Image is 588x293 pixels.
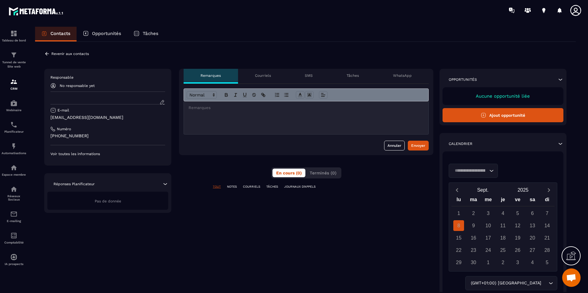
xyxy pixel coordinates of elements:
[10,51,18,59] img: formation
[10,121,18,128] img: scheduler
[227,185,237,189] p: NOTES
[512,245,523,256] div: 26
[266,185,278,189] p: TÂCHES
[57,127,71,131] p: Numéro
[468,220,479,231] div: 9
[92,31,121,36] p: Opportunités
[2,194,26,201] p: Réseaux Sociaux
[527,257,538,268] div: 4
[451,208,554,268] div: Calendar days
[10,232,18,239] img: accountant
[50,31,70,36] p: Contacts
[512,220,523,231] div: 12
[498,257,508,268] div: 2
[2,262,26,266] p: IA prospects
[50,151,165,156] p: Voir toutes les informations
[498,245,508,256] div: 25
[562,268,581,287] div: Ouvrir le chat
[213,185,221,189] p: TOUT
[9,6,64,17] img: logo
[2,206,26,227] a: emailemailE-mailing
[495,195,510,206] div: je
[466,195,481,206] div: ma
[451,186,463,194] button: Previous month
[2,95,26,116] a: automationsautomationsWebinaire
[35,27,77,41] a: Contacts
[468,232,479,243] div: 16
[10,164,18,171] img: automations
[481,195,496,206] div: me
[50,75,165,80] p: Responsable
[512,208,523,219] div: 5
[2,241,26,244] p: Comptabilité
[451,195,466,206] div: lu
[483,232,494,243] div: 17
[2,60,26,69] p: Tunnel de vente Site web
[2,87,26,90] p: CRM
[451,195,554,268] div: Calendar wrapper
[512,232,523,243] div: 19
[95,199,121,203] span: Pas de donnée
[54,182,95,186] p: Réponses Planificateur
[2,108,26,112] p: Webinaire
[10,100,18,107] img: automations
[449,77,477,82] p: Opportunités
[58,108,69,113] p: E-mail
[305,73,313,78] p: SMS
[10,143,18,150] img: automations
[483,208,494,219] div: 3
[527,245,538,256] div: 27
[60,84,95,88] p: No responsable yet
[243,185,260,189] p: COURRIELS
[468,208,479,219] div: 2
[77,27,127,41] a: Opportunités
[2,173,26,176] p: Espace membre
[542,280,547,287] input: Search for option
[2,39,26,42] p: Tableau de bord
[542,232,553,243] div: 21
[449,93,557,99] p: Aucune opportunité liée
[2,116,26,138] a: schedulerschedulerPlanificateur
[408,141,429,150] button: Envoyer
[2,25,26,47] a: formationformationTableau de bord
[503,185,543,195] button: Open years overlay
[453,245,464,256] div: 22
[2,138,26,159] a: automationsautomationsAutomatisations
[498,220,508,231] div: 11
[468,257,479,268] div: 30
[10,78,18,85] img: formation
[50,115,165,120] p: [EMAIL_ADDRESS][DOMAIN_NAME]
[384,141,405,150] button: Annuler
[2,227,26,249] a: accountantaccountantComptabilité
[449,164,498,178] div: Search for option
[525,195,540,206] div: sa
[542,245,553,256] div: 28
[2,151,26,155] p: Automatisations
[483,220,494,231] div: 10
[255,73,271,78] p: Courriels
[201,73,221,78] p: Remarques
[465,276,557,290] div: Search for option
[10,253,18,261] img: automations
[540,195,554,206] div: di
[310,170,336,175] span: Terminés (0)
[10,186,18,193] img: social-network
[2,47,26,73] a: formationformationTunnel de vente Site web
[2,130,26,133] p: Planificateur
[453,220,464,231] div: 8
[498,208,508,219] div: 4
[51,52,89,56] p: Revenir aux contacts
[10,30,18,37] img: formation
[510,195,525,206] div: ve
[469,280,542,287] span: (GMT+01:00) [GEOGRAPHIC_DATA]
[411,143,425,149] div: Envoyer
[10,210,18,218] img: email
[483,257,494,268] div: 1
[542,220,553,231] div: 14
[306,169,340,177] button: Terminés (0)
[498,232,508,243] div: 18
[453,167,488,174] input: Search for option
[127,27,165,41] a: Tâches
[347,73,359,78] p: Tâches
[2,73,26,95] a: formationformationCRM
